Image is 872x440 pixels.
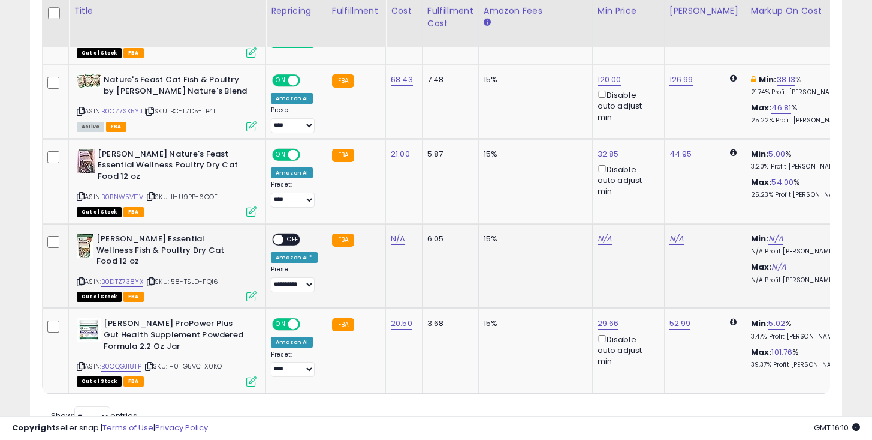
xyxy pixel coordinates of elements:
span: All listings that are currently out of stock and unavailable for purchase on Amazon [77,207,122,217]
div: Amazon AI * [271,252,318,263]
div: 15% [484,149,583,160]
div: % [751,74,850,97]
div: Disable auto adjust min [598,333,655,367]
p: 21.74% Profit [PERSON_NAME] [751,88,850,97]
a: 21.00 [391,148,410,160]
p: N/A Profit [PERSON_NAME] [751,247,850,256]
div: Disable auto adjust min [598,88,655,123]
div: Min Price [598,5,659,17]
div: Amazon AI [271,93,313,104]
div: Disable auto adjust min [598,163,655,197]
b: [PERSON_NAME] Nature's Feast Essential Wellness Poultry Dry Cat Food 12 oz [98,149,243,185]
small: FBA [332,318,354,331]
a: N/A [669,233,684,245]
small: FBA [332,74,354,88]
a: 20.50 [391,318,412,330]
p: N/A Profit [PERSON_NAME] [751,276,850,285]
a: 68.43 [391,74,413,86]
span: All listings that are currently out of stock and unavailable for purchase on Amazon [77,376,122,387]
div: 15% [484,74,583,85]
p: 3.20% Profit [PERSON_NAME] [751,163,850,171]
span: FBA [106,122,126,132]
b: Max: [751,346,772,358]
div: seller snap | | [12,423,208,434]
span: | SKU: H0-G5VC-X0KO [143,361,222,371]
a: Privacy Policy [155,422,208,433]
div: ASIN: [77,74,257,130]
a: 5.02 [768,318,785,330]
p: 25.23% Profit [PERSON_NAME] [751,191,850,199]
b: Min: [751,318,769,329]
a: 46.81 [771,102,791,114]
a: N/A [771,261,786,273]
div: 3.68 [427,318,469,329]
div: Repricing [271,5,322,17]
a: 101.76 [771,346,792,358]
div: Preset: [271,181,318,208]
a: Terms of Use [102,422,153,433]
span: OFF [298,319,318,330]
a: B0DTZ738YX [101,277,143,287]
div: % [751,103,850,125]
p: 3.47% Profit [PERSON_NAME] [751,333,850,341]
img: 51U7WBbtbiL._SL40_.jpg [77,234,93,258]
div: Title [74,5,261,17]
span: FBA [123,292,144,302]
a: 54.00 [771,176,793,188]
b: Min: [759,74,777,85]
div: Preset: [271,106,318,133]
a: 29.66 [598,318,619,330]
div: Amazon AI [271,167,313,178]
span: | SKU: BC-L7D5-LB4T [144,106,216,116]
b: Max: [751,102,772,113]
b: [PERSON_NAME] Essential Wellness Fish & Poultry Dry Cat Food 12 oz [96,234,242,270]
a: 120.00 [598,74,621,86]
a: 5.00 [768,148,785,160]
a: N/A [598,233,612,245]
b: Max: [751,261,772,273]
small: FBA [332,234,354,247]
a: B0CQGJ18TP [101,361,141,372]
span: FBA [123,48,144,58]
p: 39.37% Profit [PERSON_NAME] [751,361,850,369]
span: All listings currently available for purchase on Amazon [77,122,104,132]
div: Fulfillment Cost [427,5,473,30]
a: 52.99 [669,318,691,330]
div: Markup on Cost [751,5,855,17]
div: 15% [484,234,583,244]
div: Fulfillment [332,5,381,17]
a: N/A [391,233,405,245]
div: ASIN: [77,318,257,385]
div: 7.48 [427,74,469,85]
b: Min: [751,148,769,160]
div: 15% [484,318,583,329]
a: 44.95 [669,148,692,160]
span: | SKU: II-U9PP-6OOF [145,192,218,202]
span: OFF [298,149,318,160]
span: 2025-08-15 16:10 GMT [814,422,860,433]
span: ON [273,319,288,330]
b: Nature's Feast Cat Fish & Poultry by [PERSON_NAME] Nature's Blend [104,74,249,100]
div: % [751,149,850,171]
img: 41t6f5wOrHL._SL40_.jpg [77,318,101,342]
a: B0BNW5V1TV [101,192,143,202]
img: 518Ltu0jYnL._SL40_.jpg [77,149,95,173]
div: % [751,177,850,199]
span: OFF [283,235,303,245]
img: 61AbvPaOjSL._SL40_.jpg [77,74,101,88]
span: Show: entries [51,410,137,421]
small: Amazon Fees. [484,17,491,28]
div: ASIN: [77,234,257,300]
div: 5.87 [427,149,469,160]
span: FBA [123,376,144,387]
div: ASIN: [77,149,257,215]
span: | SKU: 58-TSLD-FQI6 [145,277,218,286]
div: % [751,347,850,369]
span: FBA [123,207,144,217]
b: [PERSON_NAME] ProPower Plus Gut Health Supplement Powdered Formula 2.2 Oz Jar [104,318,249,355]
strong: Copyright [12,422,56,433]
div: Preset: [271,351,318,378]
b: Min: [751,233,769,244]
div: [PERSON_NAME] [669,5,741,17]
div: % [751,318,850,340]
